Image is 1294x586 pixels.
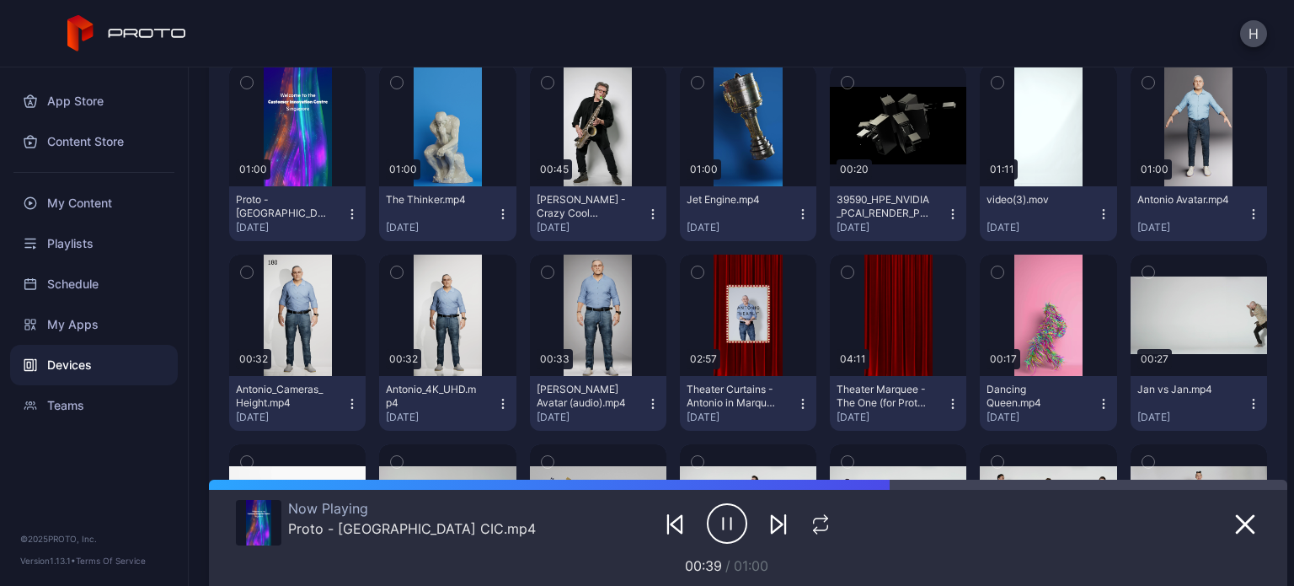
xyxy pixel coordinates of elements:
[10,264,178,304] a: Schedule
[837,383,929,410] div: Theater Marquee - The One (for Proto) (Verticle 4K) (2160 x 3841.mp4
[10,121,178,162] a: Content Store
[1137,383,1230,396] div: Jan vs Jan.mp4
[537,193,629,220] div: Scott Page - Crazy Cool Technology.mp4
[837,411,946,424] div: [DATE]
[725,557,730,574] span: /
[1137,193,1230,207] div: Antonio Avatar.mp4
[386,193,479,207] div: The Thinker.mp4
[379,186,516,241] button: The Thinker.mp4[DATE]
[1131,376,1267,431] button: Jan vs Jan.mp4[DATE]
[837,221,946,234] div: [DATE]
[1137,411,1247,424] div: [DATE]
[236,193,329,220] div: Proto - Singapore CIC.mp4
[10,81,178,121] a: App Store
[10,223,178,264] a: Playlists
[987,411,1096,424] div: [DATE]
[236,383,329,410] div: Antonio_Cameras_Height.mp4
[20,556,76,566] span: Version 1.13.1 •
[687,221,796,234] div: [DATE]
[537,221,646,234] div: [DATE]
[987,383,1079,410] div: Dancing Queen.mp4
[980,376,1116,431] button: Dancing Queen.mp4[DATE]
[20,532,168,546] div: © 2025 PROTO, Inc.
[288,520,536,537] div: Proto - Singapore CIC.mp4
[685,557,722,574] span: 00:39
[837,193,929,220] div: 39590_HPE_NVIDIA_PCAI_RENDER_P02_SFX_AMBIENT(1).mp4
[10,183,178,223] a: My Content
[288,500,536,517] div: Now Playing
[687,383,779,410] div: Theater Curtains - Antonio in Marquee (for Proto) (Verticle 4K) text FX5 Final_hb.mp4
[680,376,816,431] button: Theater Curtains - Antonio in Marquee (for Proto) (Verticle 4K) text FX5 Final_hb.mp4[DATE]
[10,345,178,385] a: Devices
[980,186,1116,241] button: video(3).mov[DATE]
[830,186,966,241] button: 39590_HPE_NVIDIA_PCAI_RENDER_P02_SFX_AMBIENT(1).mp4[DATE]
[687,411,796,424] div: [DATE]
[530,186,666,241] button: [PERSON_NAME] - Crazy Cool Technology.mp4[DATE]
[537,383,629,410] div: Antonio Avatar (audio).mp4
[687,193,779,207] div: Jet Engine.mp4
[386,411,495,424] div: [DATE]
[386,221,495,234] div: [DATE]
[10,385,178,426] a: Teams
[10,304,178,345] a: My Apps
[379,376,516,431] button: Antonio_4K_UHD.mp4[DATE]
[229,376,366,431] button: Antonio_Cameras_Height.mp4[DATE]
[680,186,816,241] button: Jet Engine.mp4[DATE]
[76,556,146,566] a: Terms Of Service
[537,411,646,424] div: [DATE]
[734,557,768,574] span: 01:00
[987,193,1079,207] div: video(3).mov
[1131,186,1267,241] button: Antonio Avatar.mp4[DATE]
[1240,20,1267,47] button: H
[530,376,666,431] button: [PERSON_NAME] Avatar (audio).mp4[DATE]
[229,186,366,241] button: Proto - [GEOGRAPHIC_DATA] CIC.mp4[DATE]
[236,411,345,424] div: [DATE]
[830,376,966,431] button: Theater Marquee - The One (for Proto) (Verticle 4K) (2160 x 3841.mp4[DATE]
[987,221,1096,234] div: [DATE]
[236,221,345,234] div: [DATE]
[1137,221,1247,234] div: [DATE]
[386,383,479,410] div: Antonio_4K_UHD.mp4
